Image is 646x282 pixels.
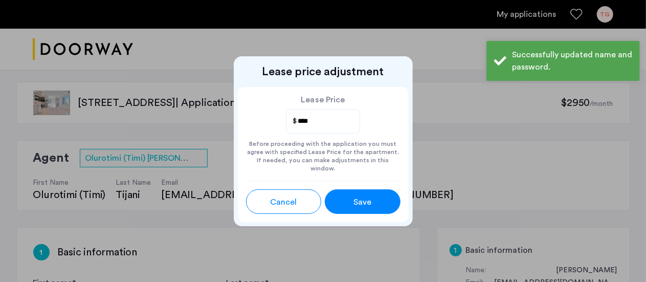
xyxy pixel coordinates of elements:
button: button [246,189,322,214]
label: Lease Price [286,95,360,105]
h2: Lease price adjustment [238,64,409,79]
div: Before proceeding with the application you must agree with specified Lease Price for the apartmen... [246,134,400,172]
span: Save [353,196,371,208]
span: Cancel [270,196,297,208]
button: button [325,189,400,214]
div: Successfully updated name and password. [512,49,632,73]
